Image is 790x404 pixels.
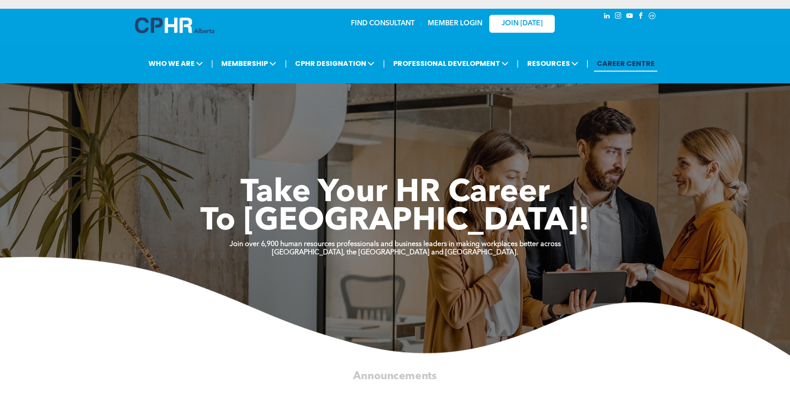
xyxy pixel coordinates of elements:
span: MEMBERSHIP [219,55,279,72]
span: Take Your HR Career [240,178,550,209]
strong: [GEOGRAPHIC_DATA], the [GEOGRAPHIC_DATA] and [GEOGRAPHIC_DATA]. [272,249,518,256]
a: MEMBER LOGIN [428,20,482,27]
a: youtube [625,11,634,23]
span: CPHR DESIGNATION [292,55,377,72]
a: linkedin [602,11,611,23]
a: Social network [647,11,657,23]
span: PROFESSIONAL DEVELOPMENT [391,55,511,72]
a: JOIN [DATE] [489,15,555,33]
li: | [587,55,589,72]
span: Announcements [353,371,437,381]
a: facebook [636,11,646,23]
a: CAREER CENTRE [594,55,657,72]
a: instagram [613,11,623,23]
li: | [211,55,213,72]
span: WHO WE ARE [146,55,206,72]
strong: Join over 6,900 human resources professionals and business leaders in making workplaces better ac... [230,241,561,248]
li: | [383,55,385,72]
span: JOIN [DATE] [501,20,543,28]
a: FIND CONSULTANT [351,20,415,27]
img: A blue and white logo for cp alberta [135,17,214,33]
li: | [517,55,519,72]
span: To [GEOGRAPHIC_DATA]! [200,206,590,237]
li: | [285,55,287,72]
span: RESOURCES [525,55,581,72]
